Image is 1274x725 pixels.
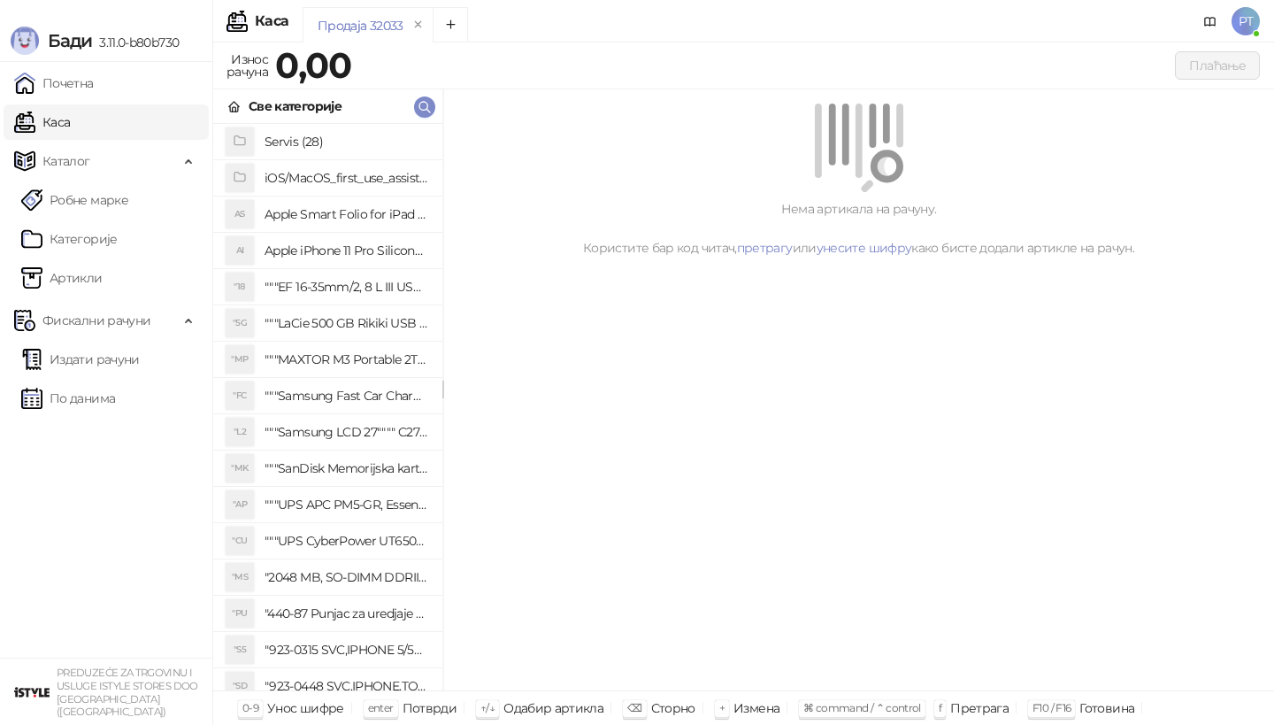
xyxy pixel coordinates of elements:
div: "SD [226,672,254,700]
div: "18 [226,273,254,301]
small: PREDUZEĆE ZA TRGOVINU I USLUGE ISTYLE STORES DOO [GEOGRAPHIC_DATA] ([GEOGRAPHIC_DATA]) [57,667,198,718]
a: Почетна [14,66,94,101]
div: Сторно [651,697,695,720]
span: ↑/↓ [480,701,495,714]
h4: iOS/MacOS_first_use_assistance (4) [265,164,428,192]
div: grid [213,124,442,690]
div: Потврди [403,697,457,720]
img: Logo [11,27,39,55]
span: Фискални рачуни [42,303,150,338]
span: F10 / F16 [1032,701,1071,714]
div: Каса [255,14,288,28]
h4: "440-87 Punjac za uredjaje sa micro USB portom 4/1, Stand." [265,599,428,628]
span: PT [1232,7,1260,35]
h4: Apple Smart Folio for iPad mini (A17 Pro) - Sage [265,200,428,228]
div: "MS [226,563,254,591]
div: "5G [226,309,254,337]
h4: "923-0448 SVC,IPHONE,TOURQUE DRIVER KIT .65KGF- CM Šrafciger " [265,672,428,700]
button: Add tab [433,7,468,42]
h4: """Samsung LCD 27"""" C27F390FHUXEN""" [265,418,428,446]
div: "L2 [226,418,254,446]
h4: """LaCie 500 GB Rikiki USB 3.0 / Ultra Compact & Resistant aluminum / USB 3.0 / 2.5""""""" [265,309,428,337]
div: "S5 [226,636,254,664]
div: Одабир артикла [503,697,603,720]
span: ⌘ command / ⌃ control [803,701,921,714]
div: Готовина [1079,697,1134,720]
div: Продаја 32033 [318,16,403,35]
a: Робне марке [21,182,128,218]
a: унесите шифру [817,240,912,256]
span: Бади [48,30,92,51]
h4: """SanDisk Memorijska kartica 256GB microSDXC sa SD adapterom SDSQXA1-256G-GN6MA - Extreme PLUS, ... [265,454,428,482]
div: "MK [226,454,254,482]
div: Унос шифре [267,697,344,720]
span: enter [368,701,394,714]
div: Све категорије [249,96,342,116]
div: Износ рачуна [223,48,272,83]
div: Измена [733,697,779,720]
a: претрагу [737,240,793,256]
span: + [719,701,725,714]
a: Категорије [21,221,118,257]
a: Каса [14,104,70,140]
button: Плаћање [1175,51,1260,80]
a: По данима [21,381,115,416]
a: Издати рачуни [21,342,140,377]
span: Каталог [42,143,90,179]
h4: "2048 MB, SO-DIMM DDRII, 667 MHz, Napajanje 1,8 0,1 V, Latencija CL5" [265,563,428,591]
div: "PU [226,599,254,628]
div: AS [226,200,254,228]
div: "FC [226,382,254,410]
span: ⌫ [627,701,641,714]
strong: 0,00 [275,43,351,87]
button: remove [407,18,430,33]
div: AI [226,236,254,265]
h4: Servis (28) [265,127,428,156]
img: 64x64-companyLogo-77b92cf4-9946-4f36-9751-bf7bb5fd2c7d.png [14,675,50,710]
h4: Apple iPhone 11 Pro Silicone Case - Black [265,236,428,265]
h4: "923-0315 SVC,IPHONE 5/5S BATTERY REMOVAL TRAY Držač za iPhone sa kojim se otvara display [265,636,428,664]
span: f [939,701,941,714]
div: "AP [226,490,254,519]
span: 0-9 [242,701,258,714]
h4: """EF 16-35mm/2, 8 L III USM""" [265,273,428,301]
h4: """UPS APC PM5-GR, Essential Surge Arrest,5 utic_nica""" [265,490,428,519]
span: 3.11.0-b80b730 [92,35,179,50]
div: "MP [226,345,254,374]
div: Нема артикала на рачуну. Користите бар код читач, или како бисте додали артикле на рачун. [464,199,1253,258]
h4: """Samsung Fast Car Charge Adapter, brzi auto punja_, boja crna""" [265,382,428,410]
a: ArtikliАртикли [21,260,103,296]
div: Претрага [950,697,1009,720]
h4: """MAXTOR M3 Portable 2TB 2.5"""" crni eksterni hard disk HX-M201TCB/GM""" [265,345,428,374]
div: "CU [226,527,254,555]
h4: """UPS CyberPower UT650EG, 650VA/360W , line-int., s_uko, desktop""" [265,527,428,555]
a: Документација [1196,7,1224,35]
